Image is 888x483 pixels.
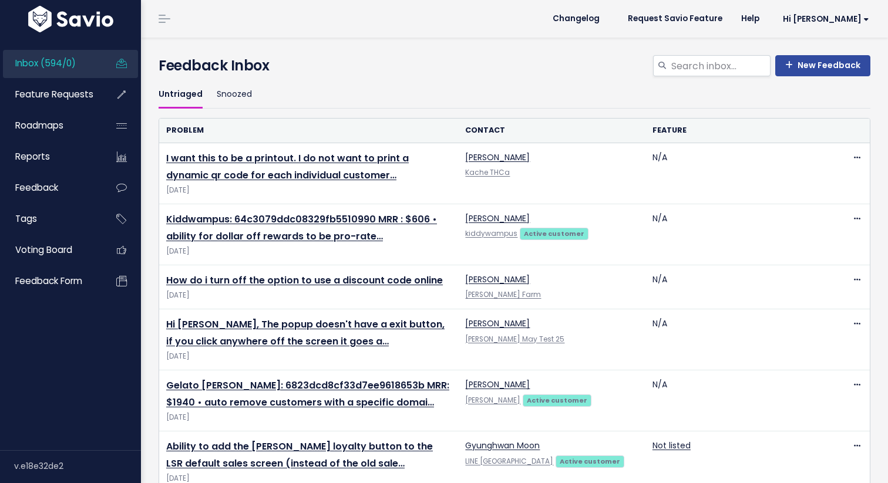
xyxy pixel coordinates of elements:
[166,440,433,470] a: Ability to add the [PERSON_NAME] loyalty button to the LSR default sales screen (instead of the o...
[645,309,832,370] td: N/A
[159,55,870,76] h4: Feedback Inbox
[645,204,832,265] td: N/A
[465,396,520,405] a: [PERSON_NAME]
[166,318,445,348] a: Hi [PERSON_NAME], The popup doesn't have a exit button, if you click anywhere off the screen it g...
[166,289,451,302] span: [DATE]
[465,335,564,344] a: [PERSON_NAME] May Test 25
[3,205,97,232] a: Tags
[166,379,449,409] a: Gelato [PERSON_NAME]: 6823dcd8cf33d7ee9618653b MRR: $1940 • auto remove customers with a specific...
[3,268,97,295] a: Feedback form
[465,273,530,285] a: [PERSON_NAME]
[217,81,252,109] a: Snoozed
[3,50,97,77] a: Inbox (594/0)
[732,10,769,28] a: Help
[465,151,530,163] a: [PERSON_NAME]
[769,10,879,28] a: Hi [PERSON_NAME]
[645,143,832,204] td: N/A
[159,81,203,109] a: Untriaged
[3,143,97,170] a: Reports
[166,245,451,258] span: [DATE]
[465,212,530,224] a: [PERSON_NAME]
[166,184,451,197] span: [DATE]
[159,119,458,143] th: Problem
[556,455,624,467] a: Active customer
[465,457,553,466] a: LINE [GEOGRAPHIC_DATA]
[166,350,451,363] span: [DATE]
[15,244,72,256] span: Voting Board
[652,440,691,451] a: Not listed
[645,119,832,143] th: Feature
[465,290,541,299] a: [PERSON_NAME] Farm
[166,273,443,287] a: How do i turn off the option to use a discount code online
[15,150,50,163] span: Reports
[618,10,732,28] a: Request Savio Feature
[3,237,97,264] a: Voting Board
[15,275,82,287] span: Feedback form
[3,112,97,139] a: Roadmaps
[783,15,869,23] span: Hi [PERSON_NAME]
[3,81,97,108] a: Feature Requests
[15,57,76,69] span: Inbox (594/0)
[25,6,116,32] img: logo-white.9d6f32f41409.svg
[458,119,645,143] th: Contact
[527,396,587,405] strong: Active customer
[14,451,141,481] div: v.e18e32de2
[524,229,584,238] strong: Active customer
[553,15,600,23] span: Changelog
[465,168,510,177] a: Kache THCa
[166,411,451,424] span: [DATE]
[3,174,97,201] a: Feedback
[166,151,409,182] a: I want this to be a printout. I do not want to print a dynamic qr code for each individual customer…
[465,379,530,390] a: [PERSON_NAME]
[645,265,832,309] td: N/A
[465,440,540,451] a: Gyunghwan Moon
[15,212,37,225] span: Tags
[15,181,58,194] span: Feedback
[670,55,771,76] input: Search inbox...
[775,55,870,76] a: New Feedback
[645,370,832,431] td: N/A
[560,457,620,466] strong: Active customer
[159,81,870,109] ul: Filter feature requests
[523,394,591,406] a: Active customer
[465,229,517,238] a: kiddywampus
[520,227,588,239] a: Active customer
[15,88,93,100] span: Feature Requests
[465,318,530,329] a: [PERSON_NAME]
[166,212,437,243] a: Kiddwampus: 64c3079ddc08329fb5510990 MRR : $606 • ability for dollar off rewards to be pro-rate…
[15,119,63,131] span: Roadmaps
